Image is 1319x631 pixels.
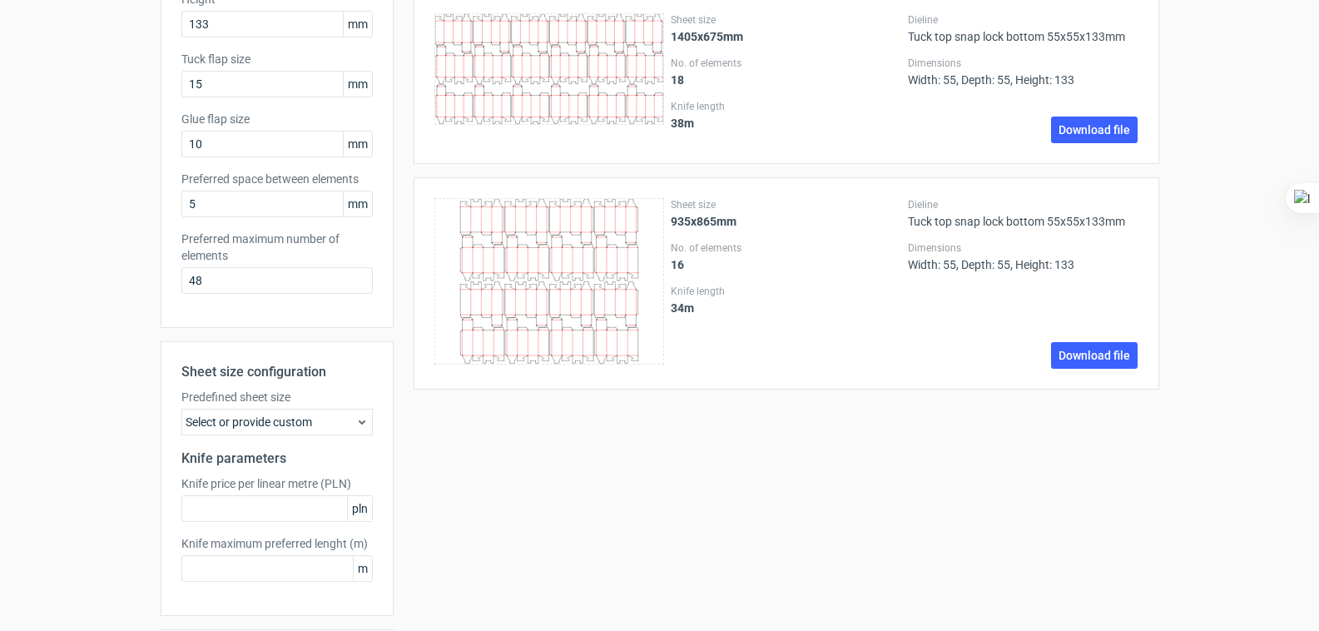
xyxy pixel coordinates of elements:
h2: Knife parameters [181,449,373,469]
div: Width: 55, Depth: 55, Height: 133 [908,241,1138,271]
label: Tuck flap size [181,51,373,67]
label: Knife length [671,285,901,298]
a: Download file [1051,342,1138,369]
label: Sheet size [671,198,901,211]
label: Knife length [671,100,901,113]
span: mm [343,132,372,157]
label: No. of elements [671,57,901,70]
span: pln [347,496,372,521]
strong: 38 m [671,117,694,130]
label: Preferred space between elements [181,171,373,187]
span: m [353,556,372,581]
strong: 34 m [671,301,694,315]
strong: 16 [671,258,684,271]
label: Dimensions [908,57,1138,70]
label: Dimensions [908,241,1138,255]
div: Select or provide custom [181,409,373,435]
strong: 935x865mm [671,215,736,228]
label: Sheet size [671,13,901,27]
a: Download file [1051,117,1138,143]
label: Glue flap size [181,111,373,127]
h2: Sheet size configuration [181,362,373,382]
div: Tuck top snap lock bottom 55x55x133mm [908,13,1138,43]
label: No. of elements [671,241,901,255]
span: mm [343,191,372,216]
label: Predefined sheet size [181,389,373,405]
label: Dieline [908,198,1138,211]
label: Dieline [908,13,1138,27]
span: mm [343,12,372,37]
label: Preferred maximum number of elements [181,231,373,264]
label: Knife price per linear metre (PLN) [181,475,373,492]
span: mm [343,72,372,97]
strong: 18 [671,73,684,87]
div: Width: 55, Depth: 55, Height: 133 [908,57,1138,87]
label: Knife maximum preferred lenght (m) [181,535,373,552]
strong: 1405x675mm [671,30,743,43]
div: Tuck top snap lock bottom 55x55x133mm [908,198,1138,228]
